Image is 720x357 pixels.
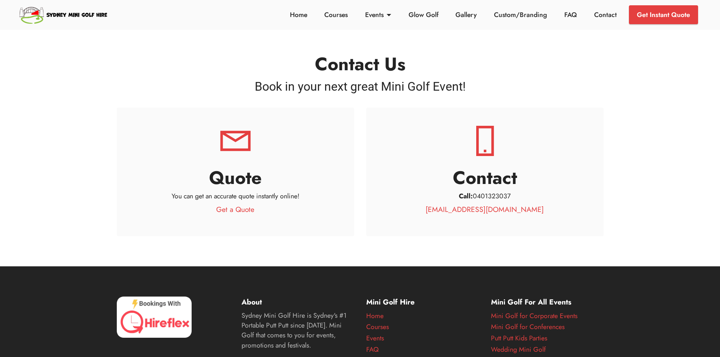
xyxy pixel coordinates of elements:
strong: Quote [209,165,262,191]
a: Putt Putt Kids Parties [491,333,547,343]
a: Contact [592,10,619,20]
a: Get Instant Quote [629,5,698,24]
strong: Call: [459,191,473,201]
p: 0401323037 [384,191,585,201]
a: Gallery [454,10,479,20]
a: Home [366,311,384,321]
a: Mini Golf for Conferences [491,322,565,332]
img: HireFlex Booking System [117,297,192,338]
a: Courses [366,322,389,332]
a: Wedding Mini Golf [491,345,546,354]
a: Glow Golf [406,10,440,20]
a: Get a Quote [216,204,254,215]
strong: Contact [453,165,517,191]
a: Mini Golf for Corporate Events [491,311,578,321]
strong: Mini Golf Hire [366,297,415,307]
a: Events [366,333,384,343]
strong: About [242,297,262,307]
p: You can get an accurate quote instantly online! [135,191,336,201]
img: Sydney Mini Golf Hire [18,4,109,26]
a: [EMAIL_ADDRESS][DOMAIN_NAME] [426,204,544,215]
strong: Mini Golf For All Events [491,297,571,307]
a: Custom/Branding [492,10,549,20]
strong: Contact Us [315,51,406,77]
a: Events [363,10,393,20]
a: Home [288,10,309,20]
a: Courses [322,10,350,20]
h4: Book in your next great Mini Golf Event! [117,77,604,96]
a: FAQ [562,10,579,20]
a: FAQ [366,345,379,354]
